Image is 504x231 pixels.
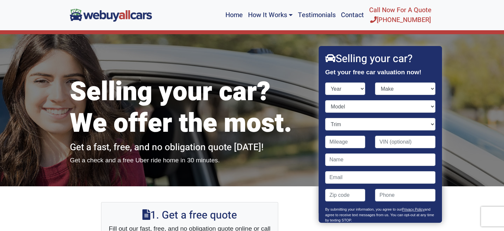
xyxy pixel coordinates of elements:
[402,207,424,211] a: Privacy Policy
[325,69,421,76] strong: Get your free car valuation now!
[70,76,309,139] h1: Selling your car? We offer the most.
[325,171,435,184] input: Email
[70,142,309,153] h2: Get a fast, free, and no obligation quote [DATE]!
[245,3,295,28] a: How It Works
[223,3,245,28] a: Home
[325,189,366,201] input: Zip code
[325,207,435,226] p: By submitting your information, you agree to our and agree to receive text messages from us. You ...
[70,9,152,21] img: We Buy All Cars in NJ logo
[325,153,435,166] input: Name
[295,3,338,28] a: Testimonials
[367,3,434,28] a: Call Now For A Quote[PHONE_NUMBER]
[108,209,271,221] h2: 1. Get a free quote
[375,136,436,148] input: VIN (optional)
[70,156,309,165] p: Get a check and a free Uber ride home in 30 minutes.
[375,189,436,201] input: Phone
[325,136,366,148] input: Mileage
[325,53,435,65] h2: Selling your car?
[338,3,367,28] a: Contact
